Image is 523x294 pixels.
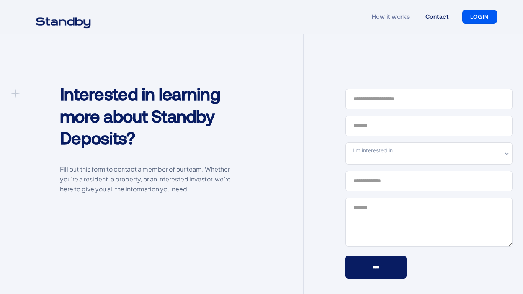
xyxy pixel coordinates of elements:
span: I'm interested in [353,147,393,154]
p: Fill out this form to contact a member of our team. Whether you’re a resident, a property, or an ... [60,164,238,194]
a: LOGIN [462,10,497,24]
form: Contact Form [345,89,513,279]
h1: Interested in learning more about Standby Deposits? [60,83,254,149]
a: home [26,12,100,21]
